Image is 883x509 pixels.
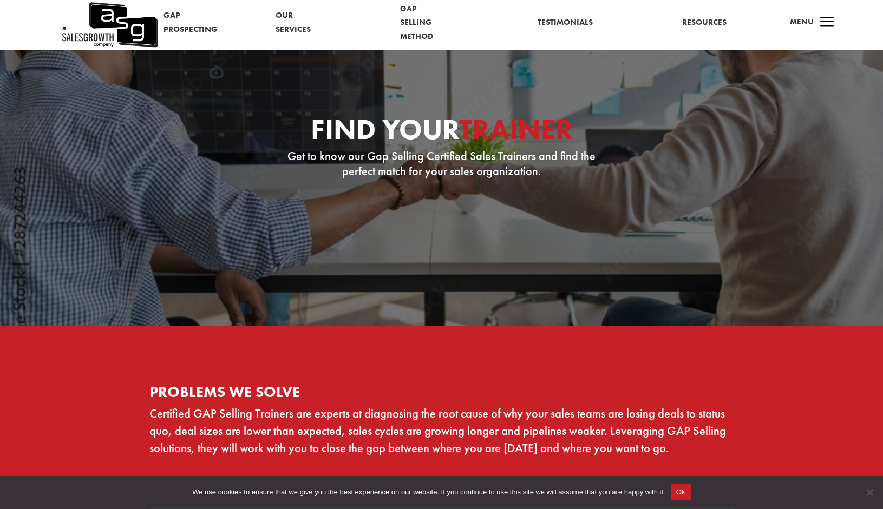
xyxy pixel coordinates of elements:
[459,111,573,148] span: Trainer
[192,487,665,498] span: We use cookies to ensure that we give you the best experience on our website. If you continue to ...
[682,16,727,30] a: Resources
[671,484,691,500] button: Ok
[279,115,604,149] h1: Find Your
[864,487,875,498] span: No
[538,16,593,30] a: Testimonials
[149,405,734,457] p: Certified GAP Selling Trainers are experts at diagnosing the root cause of why your sales teams a...
[400,2,449,44] a: Gap Selling Method
[276,9,311,36] a: Our Services
[163,9,218,36] a: Gap Prospecting
[790,16,814,27] span: Menu
[149,385,734,405] h2: Problems We Solve
[816,12,838,34] span: a
[279,149,604,184] h3: Get to know our Gap Selling Certified Sales Trainers and find the perfect match for your sales or...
